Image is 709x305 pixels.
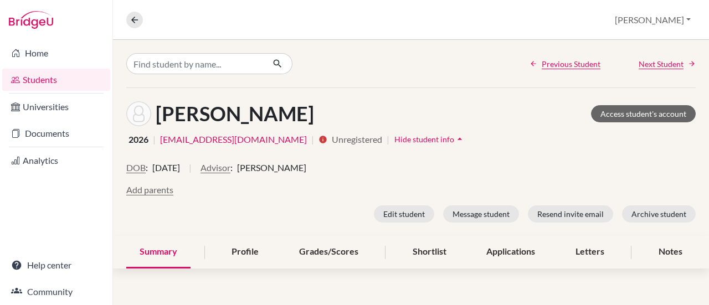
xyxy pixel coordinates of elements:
div: Notes [645,236,696,268]
span: | [311,133,314,146]
i: arrow_drop_up [454,133,465,144]
a: Students [2,69,110,91]
button: [PERSON_NAME] [610,9,696,30]
a: Documents [2,122,110,144]
h1: [PERSON_NAME] [156,102,314,126]
a: Community [2,281,110,303]
a: Help center [2,254,110,276]
button: DOB [126,161,146,174]
span: : [146,161,148,174]
span: | [153,133,156,146]
div: Letters [562,236,618,268]
a: Previous Student [530,58,600,70]
button: Resend invite email [528,205,613,223]
span: [PERSON_NAME] [237,161,306,174]
span: 2026 [129,133,148,146]
a: Access student's account [591,105,696,122]
a: [EMAIL_ADDRESS][DOMAIN_NAME] [160,133,307,146]
div: Applications [473,236,548,268]
a: Home [2,42,110,64]
span: Hide student info [394,135,454,144]
div: Profile [218,236,272,268]
button: Message student [443,205,519,223]
input: Find student by name... [126,53,264,74]
button: Hide student infoarrow_drop_up [394,131,466,148]
a: Next Student [639,58,696,70]
span: Previous Student [542,58,600,70]
div: Shortlist [399,236,460,268]
span: [DATE] [152,161,180,174]
button: Advisor [201,161,230,174]
button: Add parents [126,183,173,197]
span: | [387,133,389,146]
img: Bridge-U [9,11,53,29]
i: info [318,135,327,144]
a: Analytics [2,149,110,172]
span: | [189,161,192,183]
a: Universities [2,96,110,118]
button: Edit student [374,205,434,223]
img: Ishaan Gupta's avatar [126,101,151,126]
span: : [230,161,233,174]
button: Archive student [622,205,696,223]
div: Summary [126,236,191,268]
div: Grades/Scores [286,236,372,268]
span: Next Student [639,58,684,70]
span: Unregistered [332,133,382,146]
